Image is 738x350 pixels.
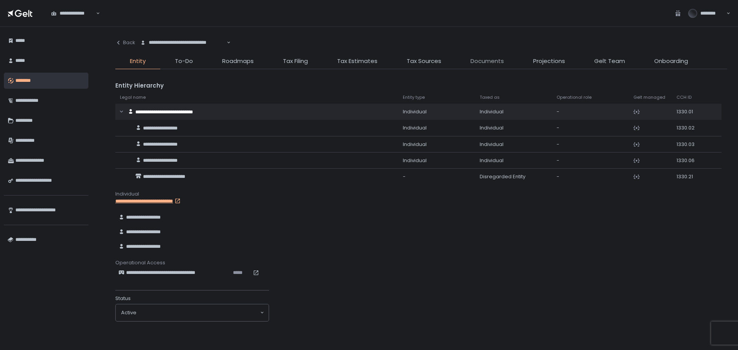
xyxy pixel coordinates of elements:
[557,173,624,180] div: -
[480,95,500,100] span: Taxed as
[403,108,470,115] div: Individual
[403,173,470,180] div: -
[557,141,624,148] div: -
[676,108,702,115] div: 1330.01
[676,124,702,131] div: 1330.02
[115,295,131,302] span: Status
[480,124,547,131] div: Individual
[676,141,702,148] div: 1330.03
[135,35,231,51] div: Search for option
[676,173,702,180] div: 1330.21
[403,157,470,164] div: Individual
[407,57,441,66] span: Tax Sources
[403,124,470,131] div: Individual
[283,57,308,66] span: Tax Filing
[533,57,565,66] span: Projections
[594,57,625,66] span: Gelt Team
[337,57,377,66] span: Tax Estimates
[480,157,547,164] div: Individual
[120,95,146,100] span: Legal name
[136,309,259,317] input: Search for option
[403,95,425,100] span: Entity type
[222,57,254,66] span: Roadmaps
[115,81,727,90] div: Entity Hierarchy
[115,35,135,51] button: Back
[633,95,665,100] span: Gelt managed
[470,57,504,66] span: Documents
[115,191,727,197] div: Individual
[557,108,624,115] div: -
[676,157,702,164] div: 1330.06
[480,173,547,180] div: Disregarded Entity
[480,108,547,115] div: Individual
[116,304,269,321] div: Search for option
[480,141,547,148] div: Individual
[175,57,193,66] span: To-Do
[557,157,624,164] div: -
[403,141,470,148] div: Individual
[676,95,691,100] span: CCH ID
[654,57,688,66] span: Onboarding
[557,95,592,100] span: Operational role
[115,39,135,46] div: Back
[46,5,100,22] div: Search for option
[121,309,136,316] span: active
[557,124,624,131] div: -
[115,259,727,266] div: Operational Access
[130,57,146,66] span: Entity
